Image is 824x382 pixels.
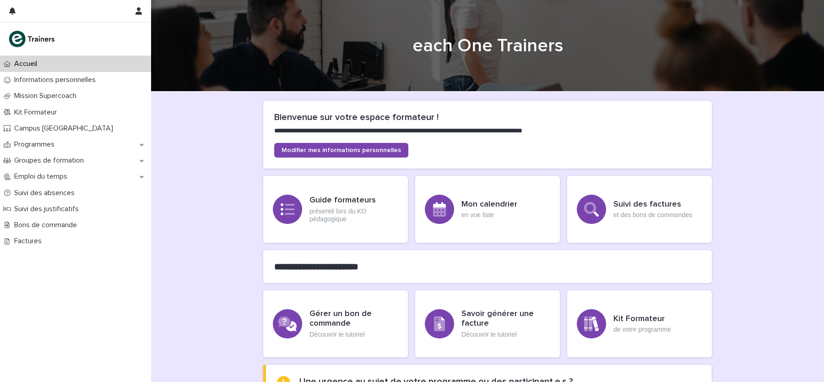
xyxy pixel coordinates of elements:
[11,108,64,117] p: Kit Formateur
[274,143,408,158] a: Modifier mes informations personnelles
[11,76,103,84] p: Informations personnelles
[567,290,712,357] a: Kit Formateurde votre programme
[263,35,712,57] h1: each One Trainers
[11,92,84,100] p: Mission Supercoach
[11,189,82,197] p: Suivi des absences
[309,207,398,223] p: présenté lors du KO pédagogique
[613,211,692,219] p: et des bons de commandes
[613,326,671,333] p: de votre programme
[11,172,75,181] p: Emploi du temps
[613,314,671,324] h3: Kit Formateur
[263,176,408,243] a: Guide formateursprésenté lors du KO pédagogique
[282,147,401,153] span: Modifier mes informations personnelles
[11,205,86,213] p: Suivi des justificatifs
[415,290,560,357] a: Savoir générer une factureDécouvrir le tutoriel
[309,331,398,338] p: Découvrir le tutoriel
[11,140,62,149] p: Programmes
[11,237,49,246] p: Factures
[567,176,712,243] a: Suivi des factureset des bons de commandes
[309,309,398,329] h3: Gérer un bon de commande
[461,211,517,219] p: en vue liste
[7,30,58,48] img: K0CqGN7SDeD6s4JG8KQk
[309,196,398,206] h3: Guide formateurs
[11,60,44,68] p: Accueil
[11,221,84,229] p: Bons de commande
[461,331,550,338] p: Découvrir le tutoriel
[274,112,701,123] h2: Bienvenue sur votre espace formateur !
[415,176,560,243] a: Mon calendrieren vue liste
[11,124,120,133] p: Campus [GEOGRAPHIC_DATA]
[461,200,517,210] h3: Mon calendrier
[613,200,692,210] h3: Suivi des factures
[263,290,408,357] a: Gérer un bon de commandeDécouvrir le tutoriel
[11,156,91,165] p: Groupes de formation
[461,309,550,329] h3: Savoir générer une facture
